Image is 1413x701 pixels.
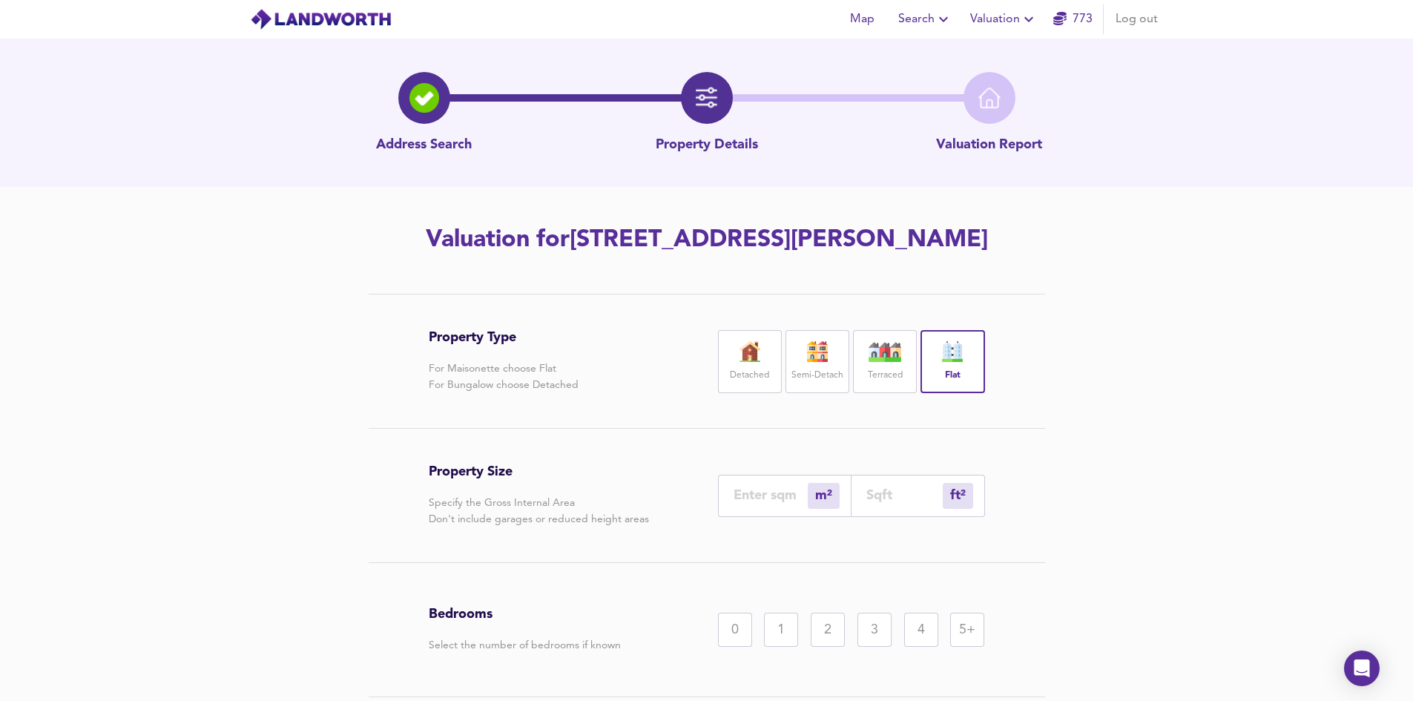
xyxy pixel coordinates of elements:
[429,495,649,527] p: Specify the Gross Internal Area Don't include garages or reduced height areas
[429,329,579,346] h3: Property Type
[376,136,472,155] p: Address Search
[866,341,903,362] img: house-icon
[409,83,439,113] img: search-icon
[866,487,943,503] input: Sqft
[904,613,938,647] div: 4
[898,9,952,30] span: Search
[811,613,845,647] div: 2
[791,366,843,385] label: Semi-Detach
[970,9,1038,30] span: Valuation
[1344,651,1380,686] div: Open Intercom Messenger
[853,330,917,393] div: Terraced
[799,341,836,362] img: house-icon
[429,606,621,622] h3: Bedrooms
[845,9,880,30] span: Map
[429,361,579,393] p: For Maisonette choose Flat For Bungalow choose Detached
[696,87,718,109] img: filter-icon
[978,87,1001,109] img: home-icon
[250,8,392,30] img: logo
[764,613,798,647] div: 1
[1053,9,1093,30] a: 773
[730,366,769,385] label: Detached
[429,464,649,480] h3: Property Size
[718,613,752,647] div: 0
[934,341,971,362] img: flat-icon
[1116,9,1158,30] span: Log out
[731,341,768,362] img: house-icon
[936,136,1042,155] p: Valuation Report
[943,483,973,509] div: m²
[656,136,758,155] p: Property Details
[429,637,621,654] p: Select the number of bedrooms if known
[857,613,892,647] div: 3
[718,330,782,393] div: Detached
[950,613,984,647] div: 5+
[920,330,984,393] div: Flat
[1110,4,1164,34] button: Log out
[964,4,1044,34] button: Valuation
[839,4,886,34] button: Map
[287,224,1127,257] h2: Valuation for [STREET_ADDRESS][PERSON_NAME]
[1050,4,1097,34] button: 773
[734,487,808,503] input: Enter sqm
[868,366,903,385] label: Terraced
[808,483,840,509] div: m²
[785,330,849,393] div: Semi-Detach
[945,366,961,385] label: Flat
[892,4,958,34] button: Search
